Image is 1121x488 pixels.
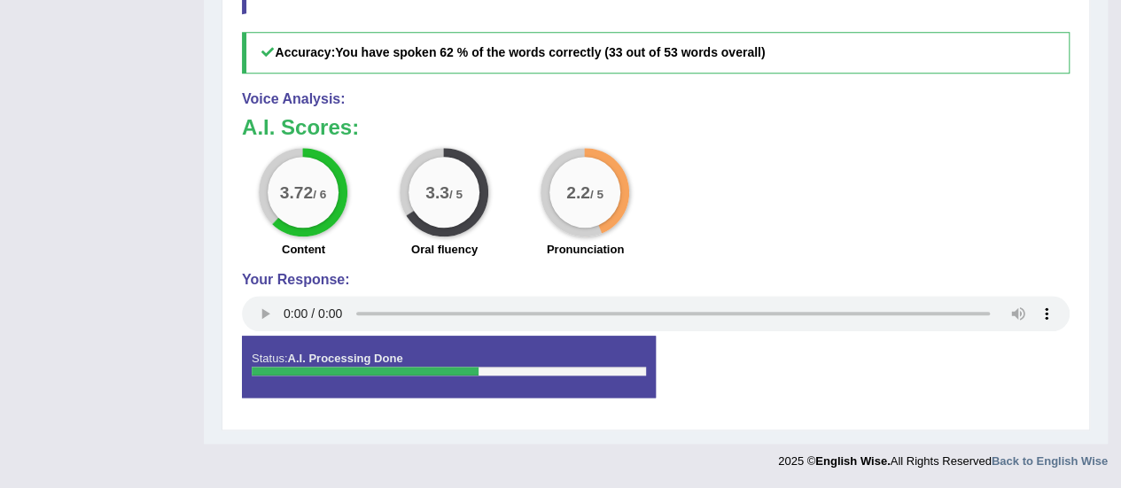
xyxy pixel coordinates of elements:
b: A.I. Scores: [242,115,359,139]
big: 3.3 [426,182,450,202]
small: / 6 [314,188,327,201]
div: Status: [242,336,656,398]
label: Content [282,241,325,258]
h4: Your Response: [242,272,1070,288]
label: Pronunciation [547,241,624,258]
b: You have spoken 62 % of the words correctly (33 out of 53 words overall) [335,45,765,59]
strong: English Wise. [815,454,890,468]
big: 2.2 [567,182,591,202]
div: 2025 © All Rights Reserved [778,444,1108,469]
label: Oral fluency [411,241,478,258]
h5: Accuracy: [242,32,1070,74]
h4: Voice Analysis: [242,91,1070,107]
strong: A.I. Processing Done [287,352,402,365]
small: / 5 [449,188,463,201]
small: / 5 [590,188,603,201]
big: 3.72 [280,182,313,202]
a: Back to English Wise [992,454,1108,468]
